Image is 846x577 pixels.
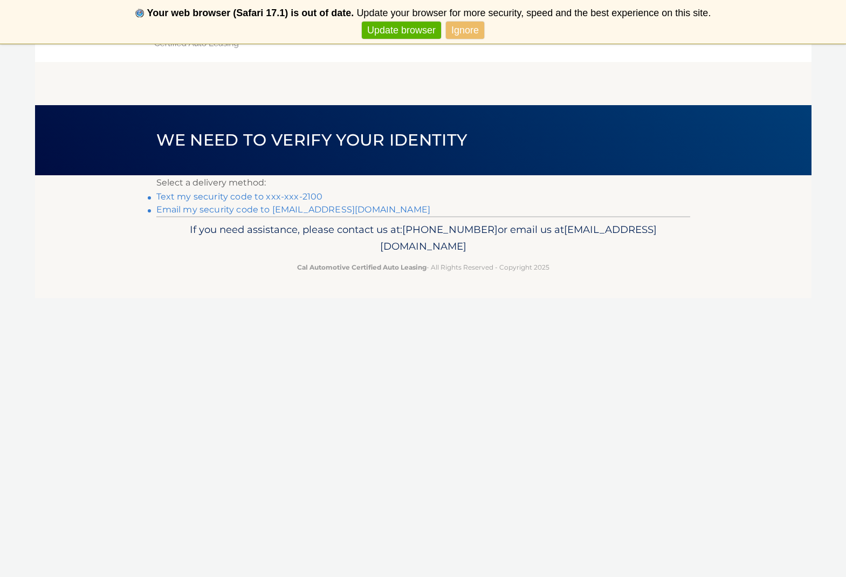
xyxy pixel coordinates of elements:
[156,130,467,150] span: We need to verify your identity
[156,204,431,215] a: Email my security code to [EMAIL_ADDRESS][DOMAIN_NAME]
[446,22,484,39] a: Ignore
[163,262,683,273] p: - All Rights Reserved - Copyright 2025
[362,22,441,39] a: Update browser
[156,175,690,190] p: Select a delivery method:
[297,263,427,271] strong: Cal Automotive Certified Auto Leasing
[156,191,323,202] a: Text my security code to xxx-xxx-2100
[147,8,354,18] b: Your web browser (Safari 17.1) is out of date.
[402,223,498,236] span: [PHONE_NUMBER]
[356,8,711,18] span: Update your browser for more security, speed and the best experience on this site.
[163,221,683,256] p: If you need assistance, please contact us at: or email us at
